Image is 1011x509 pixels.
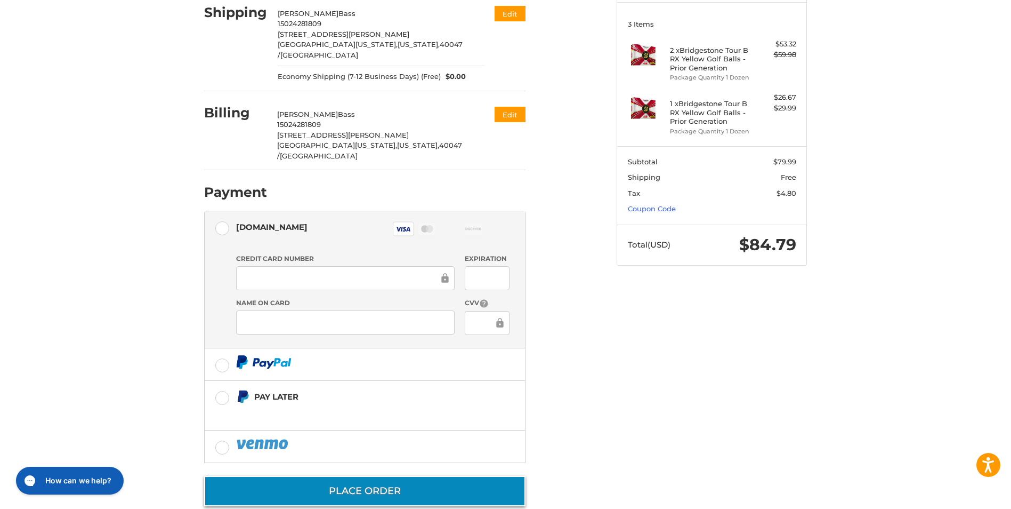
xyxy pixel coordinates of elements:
div: $29.99 [754,103,796,114]
h4: 2 x Bridgestone Tour B RX Yellow Golf Balls - Prior Generation [670,46,751,72]
span: 15024281809 [277,120,321,129]
button: Edit [495,6,525,21]
a: Coupon Code [628,204,676,213]
span: [US_STATE], [397,141,439,149]
span: [PERSON_NAME] [278,9,338,18]
span: [STREET_ADDRESS][PERSON_NAME] [278,30,409,38]
h3: 3 Items [628,20,796,28]
span: Bass [338,110,355,118]
h2: Billing [204,105,266,121]
span: [STREET_ADDRESS][PERSON_NAME] [277,131,409,139]
button: Edit [495,107,525,122]
label: Name on Card [236,298,455,308]
span: Tax [628,189,640,197]
div: Pay Later [254,388,458,405]
span: Shipping [628,173,660,181]
span: [GEOGRAPHIC_DATA][US_STATE], [277,141,397,149]
span: [GEOGRAPHIC_DATA] [280,152,358,160]
span: [US_STATE], [398,40,440,49]
label: Credit Card Number [236,254,455,264]
h2: Payment [204,184,267,201]
span: $4.80 [777,189,796,197]
iframe: Gorgias live chat messenger [11,463,127,498]
h2: Shipping [204,4,267,21]
span: 15024281809 [278,19,321,28]
div: $59.98 [754,50,796,60]
img: PayPal icon [236,438,290,451]
iframe: PayPal Message 1 [236,408,459,417]
span: $84.79 [739,235,796,254]
span: 40047 / [277,141,462,160]
span: $0.00 [441,71,466,82]
span: 40047 / [278,40,463,59]
img: Pay Later icon [236,390,249,403]
span: [GEOGRAPHIC_DATA] [280,51,358,59]
span: $79.99 [773,157,796,166]
li: Package Quantity 1 Dozen [670,127,751,136]
label: Expiration [465,254,509,264]
button: Place Order [204,476,525,506]
label: CVV [465,298,509,308]
span: Economy Shipping (7-12 Business Days) (Free) [278,71,441,82]
h4: 1 x Bridgestone Tour B RX Yellow Golf Balls - Prior Generation [670,99,751,125]
li: Package Quantity 1 Dozen [670,73,751,82]
img: PayPal icon [236,355,292,369]
span: Free [781,173,796,181]
span: [GEOGRAPHIC_DATA][US_STATE], [278,40,398,49]
div: $26.67 [754,92,796,103]
span: Bass [338,9,355,18]
span: Subtotal [628,157,658,166]
div: [DOMAIN_NAME] [236,218,308,236]
span: Total (USD) [628,240,670,250]
span: [PERSON_NAME] [277,110,338,118]
div: $53.32 [754,39,796,50]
